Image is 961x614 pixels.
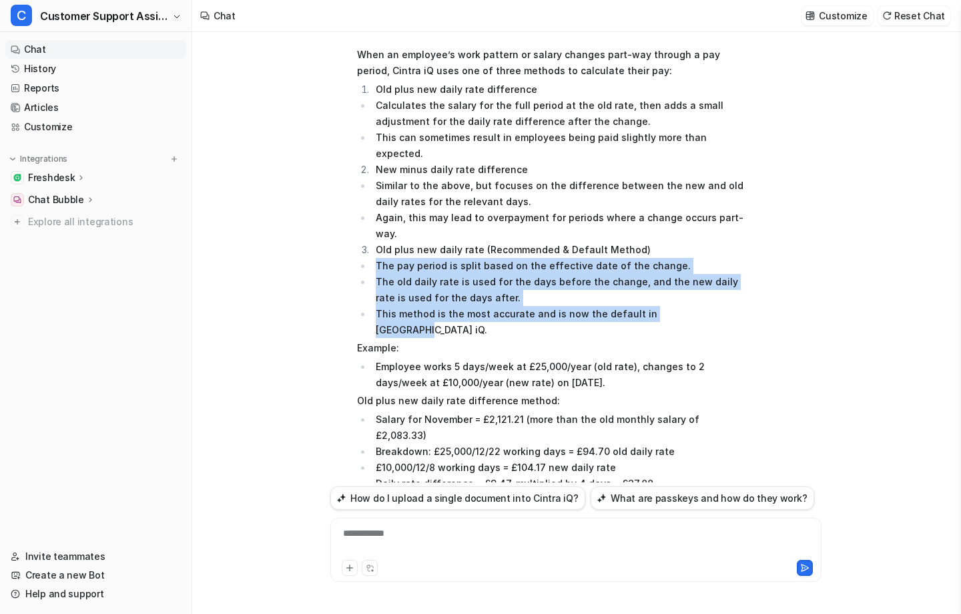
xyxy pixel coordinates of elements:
[372,359,747,391] li: Employee works 5 days/week at £25,000/year (old rate), changes to 2 days/week at £10,000/year (ne...
[5,212,186,231] a: Explore all integrations
[372,98,747,130] li: Calculates the salary for the full period at the old rate, then adds a small adjustment for the d...
[372,476,747,492] li: Daily rate difference = £9.47, multiplied by 4 days = £37.88
[5,152,71,166] button: Integrations
[5,59,186,78] a: History
[878,6,950,25] button: Reset Chat
[330,486,585,510] button: How do I upload a single document into Cintra iQ?
[28,193,84,206] p: Chat Bubble
[372,82,747,98] li: Old plus new daily rate difference
[372,242,747,258] li: Old plus new daily rate (Recommended & Default Method)
[819,9,867,23] p: Customize
[357,340,747,356] p: Example:
[5,118,186,136] a: Customize
[5,566,186,585] a: Create a new Bot
[372,460,747,476] li: £10,000/12/8 working days = £104.17 new daily rate
[214,9,236,23] div: Chat
[806,11,815,21] img: customize
[372,274,747,306] li: The old daily rate is used for the days before the change, and the new daily rate is used for the...
[28,211,181,233] span: Explore all integrations
[13,196,21,204] img: Chat Bubble
[5,547,186,566] a: Invite teammates
[11,5,32,26] span: C
[372,130,747,162] li: This can sometimes result in employees being paid slightly more than expected.
[5,79,186,98] a: Reports
[372,306,747,338] li: This method is the most accurate and is now the default in [GEOGRAPHIC_DATA] iQ.
[372,210,747,242] li: Again, this may lead to overpayment for periods where a change occurs part-way.
[20,154,67,164] p: Integrations
[372,412,747,444] li: Salary for November = £2,121.21 (more than the old monthly salary of £2,083.33)
[11,215,24,228] img: explore all integrations
[357,47,747,79] p: When an employee’s work pattern or salary changes part-way through a pay period, Cintra iQ uses o...
[13,174,21,182] img: Freshdesk
[8,154,17,164] img: expand menu
[372,178,747,210] li: Similar to the above, but focuses on the difference between the new and old daily rates for the r...
[357,393,747,409] p: Old plus new daily rate difference method:
[882,11,892,21] img: reset
[5,585,186,603] a: Help and support
[372,444,747,460] li: Breakdown: £25,000/12/22 working days = £94.70 old daily rate
[170,154,179,164] img: menu_add.svg
[591,486,814,510] button: What are passkeys and how do they work?
[5,40,186,59] a: Chat
[802,6,872,25] button: Customize
[372,258,747,274] li: The pay period is split based on the effective date of the change.
[28,171,75,184] p: Freshdesk
[372,162,747,178] li: New minus daily rate difference
[5,98,186,117] a: Articles
[40,7,169,25] span: Customer Support Assistant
